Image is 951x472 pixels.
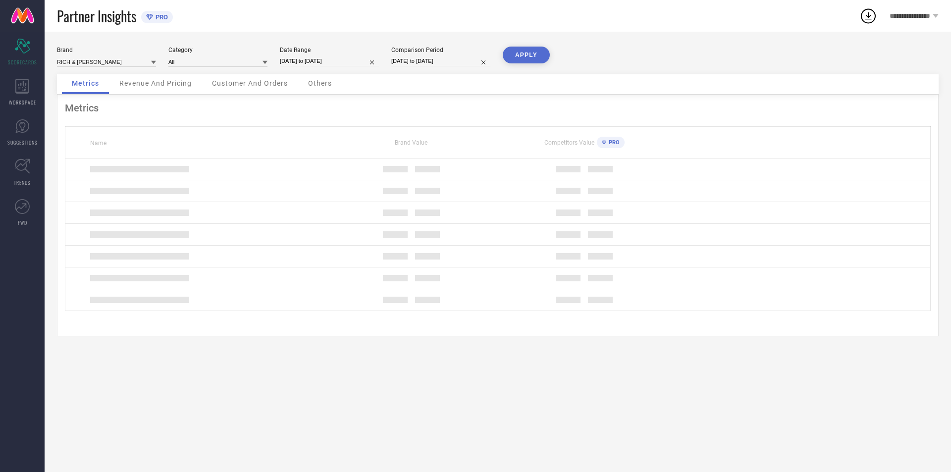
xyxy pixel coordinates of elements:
span: FWD [18,219,27,226]
button: APPLY [503,47,550,63]
span: Revenue And Pricing [119,79,192,87]
span: Brand Value [395,139,427,146]
span: Partner Insights [57,6,136,26]
span: PRO [606,139,620,146]
div: Open download list [859,7,877,25]
span: Competitors Value [544,139,594,146]
div: Comparison Period [391,47,490,53]
input: Select date range [280,56,379,66]
div: Metrics [65,102,931,114]
div: Category [168,47,267,53]
div: Brand [57,47,156,53]
div: Date Range [280,47,379,53]
span: Metrics [72,79,99,87]
input: Select comparison period [391,56,490,66]
span: PRO [153,13,168,21]
span: Others [308,79,332,87]
span: TRENDS [14,179,31,186]
span: WORKSPACE [9,99,36,106]
span: Customer And Orders [212,79,288,87]
span: SUGGESTIONS [7,139,38,146]
span: SCORECARDS [8,58,37,66]
span: Name [90,140,106,147]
